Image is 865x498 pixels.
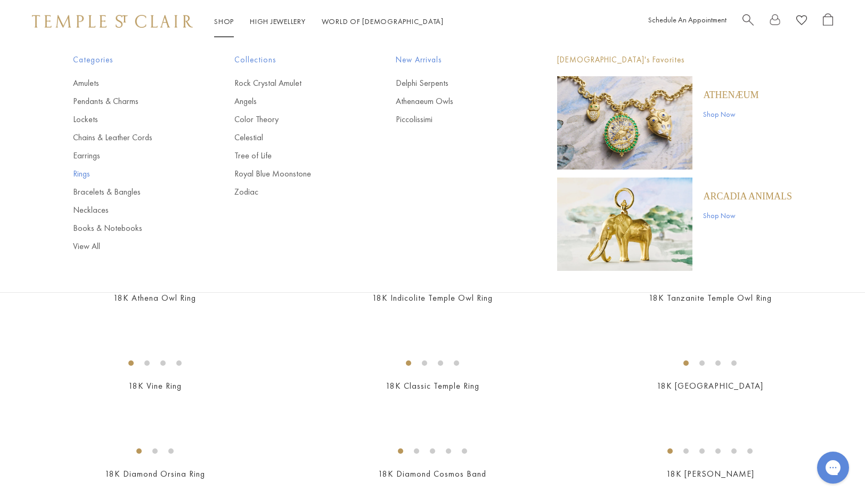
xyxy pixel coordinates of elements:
[396,95,515,107] a: Athenaeum Owls
[73,95,192,107] a: Pendants & Charms
[372,292,493,303] a: 18K Indicolite Temple Owl Ring
[557,53,792,67] p: [DEMOGRAPHIC_DATA]'s Favorites
[378,468,486,479] a: 18K Diamond Cosmos Band
[234,186,353,198] a: Zodiac
[234,168,353,180] a: Royal Blue Moonstone
[703,210,792,221] a: Shop Now
[703,190,792,202] a: ARCADIA ANIMALS
[666,468,754,479] a: 18K [PERSON_NAME]
[73,150,192,162] a: Earrings
[73,77,192,89] a: Amulets
[73,132,192,143] a: Chains & Leather Cords
[823,13,833,30] a: Open Shopping Bag
[396,77,515,89] a: Delphi Serpents
[649,292,772,303] a: 18K Tanzanite Temple Owl Ring
[396,53,515,67] span: New Arrivals
[250,17,306,26] a: High JewelleryHigh Jewellery
[234,95,353,107] a: Angels
[703,89,758,101] a: Athenæum
[812,448,854,487] iframe: Gorgias live chat messenger
[234,132,353,143] a: Celestial
[32,15,193,28] img: Temple St. Clair
[73,186,192,198] a: Bracelets & Bangles
[648,15,727,25] a: Schedule An Appointment
[105,468,205,479] a: 18K Diamond Orsina Ring
[214,17,234,26] a: ShopShop
[73,168,192,180] a: Rings
[234,114,353,125] a: Color Theory
[386,380,479,391] a: 18K Classic Temple Ring
[396,114,515,125] a: Piccolissimi
[113,292,196,303] a: 18K Athena Owl Ring
[703,108,758,120] a: Shop Now
[73,222,192,234] a: Books & Notebooks
[73,204,192,216] a: Necklaces
[234,53,353,67] span: Collections
[73,240,192,252] a: View All
[214,15,444,28] nav: Main navigation
[322,17,444,26] a: World of [DEMOGRAPHIC_DATA]World of [DEMOGRAPHIC_DATA]
[234,150,353,162] a: Tree of Life
[742,13,754,30] a: Search
[796,13,807,30] a: View Wishlist
[234,77,353,89] a: Rock Crystal Amulet
[73,53,192,67] span: Categories
[128,380,182,391] a: 18K Vine Ring
[657,380,763,391] a: 18K [GEOGRAPHIC_DATA]
[73,114,192,125] a: Lockets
